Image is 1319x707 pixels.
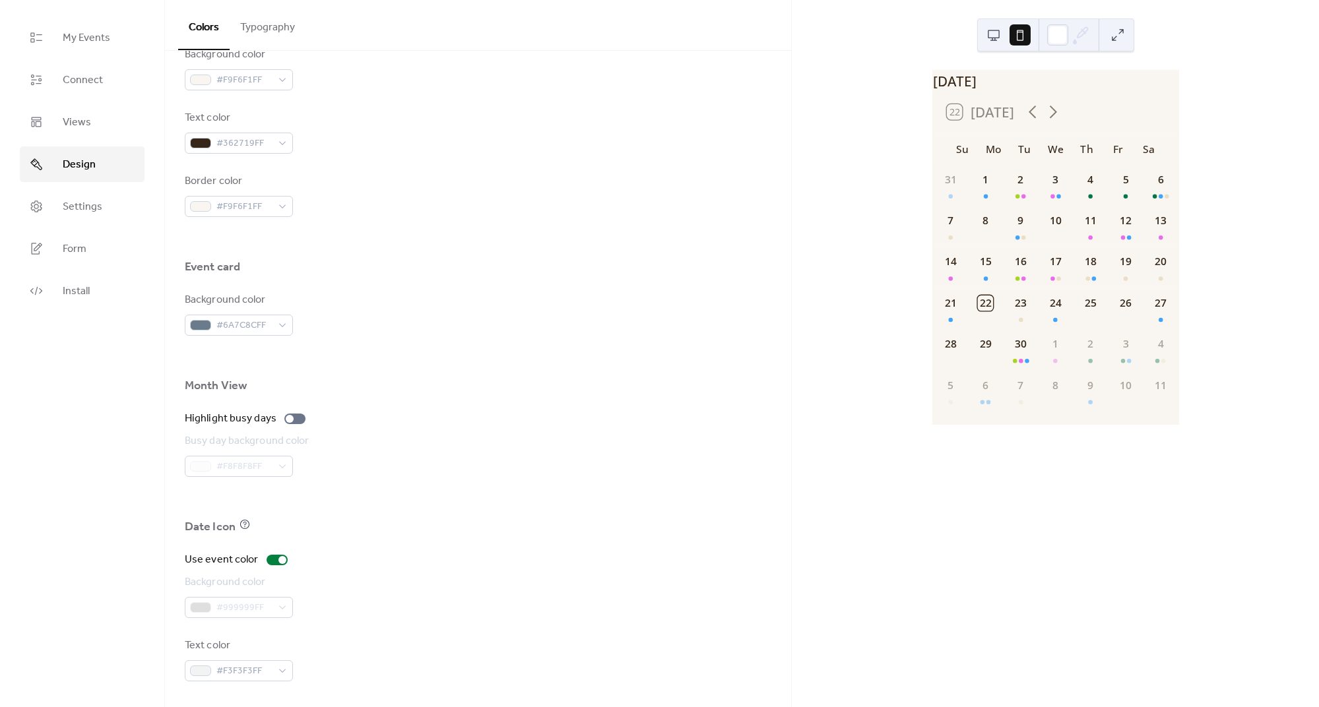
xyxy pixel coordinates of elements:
div: 4 [1083,172,1098,187]
div: 6 [978,378,993,393]
div: Tu [1009,133,1040,164]
span: #6A7C8CFF [216,318,272,334]
div: Text color [185,638,290,654]
div: [DATE] [933,71,1178,91]
div: 14 [943,255,958,270]
a: Views [20,104,145,140]
div: 10 [1048,213,1063,228]
span: Install [63,284,90,299]
div: Highlight busy days [185,411,276,427]
div: 10 [1118,378,1133,393]
span: #362719FF [216,136,272,152]
div: Border color [185,173,290,189]
div: 8 [1048,378,1063,393]
div: 3 [1048,172,1063,187]
div: 12 [1118,213,1133,228]
div: 2 [1013,172,1028,187]
div: 26 [1118,295,1133,311]
span: Settings [63,199,102,215]
div: 7 [1013,378,1028,393]
div: 30 [1013,336,1028,352]
div: Date Icon [185,519,236,535]
span: Form [63,241,86,257]
div: 27 [1153,295,1168,311]
div: 4 [1153,336,1168,352]
div: 15 [978,255,993,270]
div: 5 [1118,172,1133,187]
div: 9 [1083,378,1098,393]
div: 28 [943,336,958,352]
div: 9 [1013,213,1028,228]
div: Use event color [185,552,259,568]
div: 29 [978,336,993,352]
div: Th [1071,133,1102,164]
div: Busy day background color [185,433,309,449]
a: My Events [20,20,145,55]
div: Fr [1102,133,1133,164]
div: 31 [943,172,958,187]
div: 1 [1048,336,1063,352]
span: Views [63,115,91,131]
div: 1 [978,172,993,187]
div: 2 [1083,336,1098,352]
a: Install [20,273,145,309]
div: 24 [1048,295,1063,311]
span: #F9F6F1FF [216,73,272,88]
div: 11 [1083,213,1098,228]
span: #F9F6F1FF [216,199,272,215]
a: Design [20,146,145,182]
a: Connect [20,62,145,98]
div: Text color [185,110,290,126]
div: 3 [1118,336,1133,352]
span: Design [63,157,96,173]
div: 19 [1118,255,1133,270]
div: Event card [185,259,240,275]
div: 21 [943,295,958,311]
div: We [1040,133,1071,164]
div: 25 [1083,295,1098,311]
div: 23 [1013,295,1028,311]
div: 5 [943,378,958,393]
div: 11 [1153,378,1168,393]
div: 18 [1083,255,1098,270]
div: Su [947,133,978,164]
div: 17 [1048,255,1063,270]
div: 8 [978,213,993,228]
span: #F3F3F3FF [216,663,272,679]
span: My Events [63,30,110,46]
a: Form [20,231,145,266]
div: Background color [185,292,290,308]
div: 16 [1013,255,1028,270]
div: 20 [1153,255,1168,270]
div: 7 [943,213,958,228]
div: Mo [978,133,1009,164]
div: 6 [1153,172,1168,187]
div: Background color [185,574,290,590]
div: Background color [185,47,290,63]
a: Settings [20,189,145,224]
div: 22 [978,295,993,311]
div: Month View [185,378,247,394]
div: 13 [1153,213,1168,228]
span: Connect [63,73,103,88]
div: Sa [1134,133,1165,164]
